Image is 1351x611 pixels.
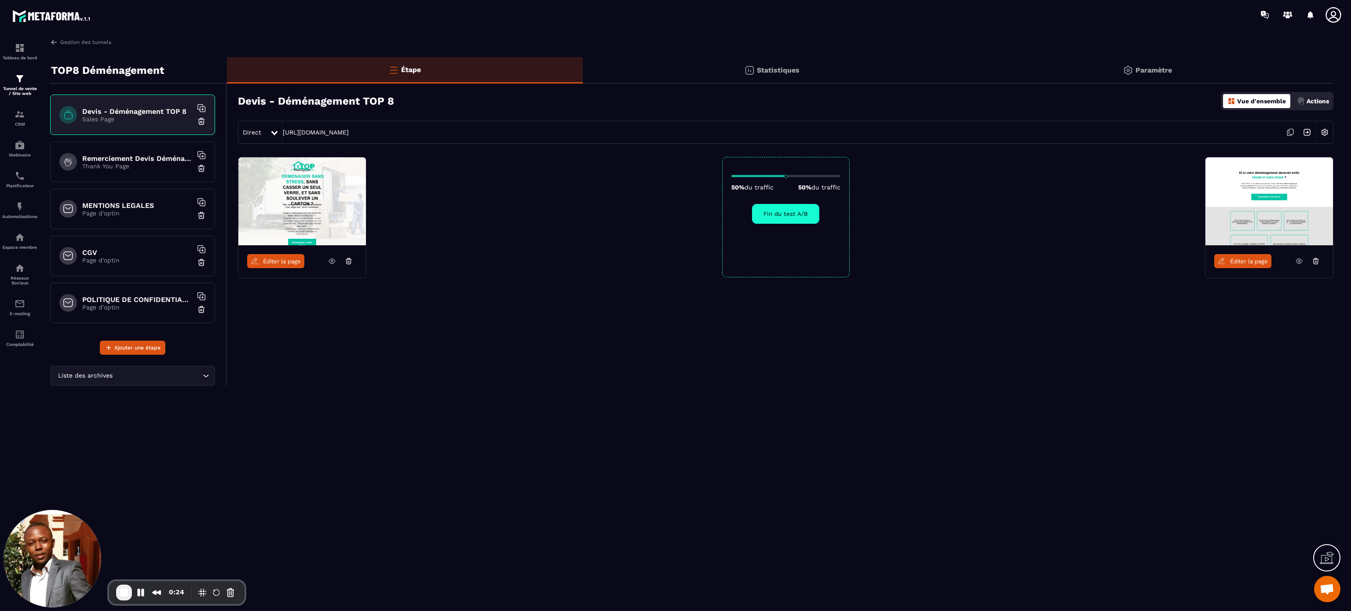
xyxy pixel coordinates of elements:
a: schedulerschedulerPlanificateur [2,164,37,195]
img: trash [197,164,206,173]
span: du traffic [811,184,840,191]
p: Étape [401,65,421,74]
img: formation [15,73,25,84]
span: Liste des archives [56,371,114,381]
p: Sales Page [82,116,192,123]
img: arrow-next.bcc2205e.svg [1299,124,1315,141]
p: Automatisations [2,214,37,219]
a: Éditer la page [247,254,304,268]
img: automations [15,201,25,212]
a: Ouvrir le chat [1314,576,1340,602]
p: Tunnel de vente / Site web [2,86,37,96]
img: formation [15,109,25,120]
p: TOP8 Déménagement [51,62,164,79]
img: dashboard-orange.40269519.svg [1227,97,1235,105]
img: trash [197,305,206,314]
p: Thank You Page [82,163,192,170]
p: Réseaux Sociaux [2,276,37,285]
p: Webinaire [2,153,37,157]
img: trash [197,258,206,267]
input: Search for option [114,371,201,381]
p: Page d'optin [82,210,192,217]
p: 50% [798,184,840,191]
h6: Remerciement Devis Déménagement Top 8 [82,154,192,163]
img: arrow [50,38,58,46]
h6: CGV [82,248,192,257]
p: Paramètre [1136,66,1172,74]
img: trash [197,117,206,126]
div: Search for option [50,366,215,386]
p: Page d'optin [82,304,192,311]
img: automations [15,232,25,243]
p: Actions [1307,98,1329,105]
p: Planificateur [2,183,37,188]
h3: Devis - Déménagement TOP 8 [238,95,394,107]
p: Comptabilité [2,342,37,347]
a: accountantaccountantComptabilité [2,323,37,353]
h6: Devis - Déménagement TOP 8 [82,107,192,116]
img: social-network [15,263,25,273]
p: CRM [2,122,37,127]
img: logo [12,8,91,24]
p: 50% [731,184,774,191]
span: Éditer la page [263,258,301,265]
img: scheduler [15,171,25,181]
button: Ajouter une étape [100,341,165,355]
img: trash [197,211,206,220]
a: [URL][DOMAIN_NAME] [283,129,349,136]
img: actions.d6e523a2.png [1297,97,1305,105]
img: email [15,298,25,309]
img: image [238,157,366,245]
img: accountant [15,329,25,340]
a: Éditer la page [1214,254,1271,268]
p: Vue d'ensemble [1237,98,1286,105]
img: image [1205,157,1333,245]
img: setting-gr.5f69749f.svg [1123,65,1133,76]
span: Éditer la page [1230,258,1268,265]
a: social-networksocial-networkRéseaux Sociaux [2,256,37,292]
a: emailemailE-mailing [2,292,37,323]
p: Espace membre [2,245,37,250]
a: automationsautomationsWebinaire [2,133,37,164]
h6: POLITIQUE DE CONFIDENTIALITE [82,295,192,304]
p: Tableau de bord [2,55,37,60]
a: formationformationTableau de bord [2,36,37,67]
img: automations [15,140,25,150]
p: Statistiques [757,66,800,74]
h6: MENTIONS LEGALES [82,201,192,210]
a: formationformationCRM [2,102,37,133]
img: setting-w.858f3a88.svg [1316,124,1333,141]
span: Direct [243,129,261,136]
img: stats.20deebd0.svg [744,65,755,76]
p: Page d'optin [82,257,192,264]
a: Gestion des tunnels [50,38,111,46]
a: automationsautomationsEspace membre [2,225,37,256]
span: du traffic [745,184,774,191]
p: E-mailing [2,311,37,316]
span: Ajouter une étape [114,343,161,352]
button: Fin du test A/B [752,204,819,224]
img: bars-o.4a397970.svg [388,65,399,75]
img: formation [15,43,25,53]
a: automationsautomationsAutomatisations [2,195,37,225]
a: formationformationTunnel de vente / Site web [2,67,37,102]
